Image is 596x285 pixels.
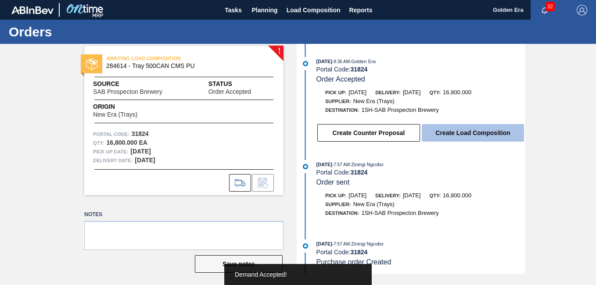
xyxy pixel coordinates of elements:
span: Destination: [325,107,359,113]
span: AWAITING LOAD COMPOSITION [106,54,229,63]
strong: 31824 [350,66,367,73]
span: 32 [546,2,555,11]
span: Delivery: [375,193,400,198]
span: [DATE] [403,89,421,96]
span: Reports [349,5,373,15]
img: atual [303,243,308,249]
img: Logout [577,5,587,15]
span: Delivery: [375,90,400,95]
span: [DATE] [316,241,332,246]
span: Portal Code: [93,130,129,139]
strong: 31824 [350,249,367,256]
strong: [DATE] [130,148,151,155]
span: [DATE] [348,89,366,96]
img: status [86,58,97,70]
span: Purchase order Created [316,258,391,266]
button: Save notes [195,255,283,273]
span: Qty : [93,139,104,147]
span: Demand Accepted! [235,271,287,278]
div: Go to Load Composition [229,174,251,192]
div: Portal Code: [316,66,525,73]
span: New Era (Trays) [93,111,137,118]
span: SAB Prospecton Brewery [93,89,162,95]
strong: 31824 [132,130,149,137]
span: : Ziningi Ngcobo [350,241,383,246]
div: Inform order change [252,174,274,192]
h1: Orders [9,27,165,37]
span: : Ziningi Ngcobo [350,162,383,167]
div: Portal Code: [316,169,525,176]
span: Qty: [430,193,441,198]
span: 1SH-SAB Prospecton Brewery [361,107,438,113]
div: Portal Code: [316,249,525,256]
span: [DATE] [316,59,332,64]
span: Origin [93,102,159,111]
span: - 7:57 AM [332,242,350,246]
button: Create Counter Proposal [317,124,420,142]
span: Pick up: [325,90,346,95]
button: Notifications [531,4,559,16]
span: Tasks [224,5,243,15]
label: Notes [84,208,284,221]
span: - 7:57 AM [332,162,350,167]
span: Pick up Date: [93,147,128,156]
span: Order sent [316,178,350,186]
strong: 16,800.000 EA [106,139,147,146]
span: New Era (Trays) [353,201,395,207]
span: 1SH-SAB Prospecton Brewery [361,210,438,216]
span: 16,800.000 [443,192,471,199]
span: Destination: [325,210,359,216]
strong: [DATE] [135,157,155,164]
span: Qty: [430,90,441,95]
span: Order Accepted [316,75,365,83]
span: 284614 - Tray 500CAN CMS PU [106,63,266,69]
span: Status [208,79,275,89]
img: atual [303,164,308,169]
span: [DATE] [403,192,421,199]
span: [DATE] [348,192,366,199]
strong: 31824 [350,169,367,176]
span: Order Accepted [208,89,251,95]
span: [DATE] [316,162,332,167]
span: Load Composition [287,5,341,15]
span: Pick up: [325,193,346,198]
span: 16,800.000 [443,89,471,96]
span: Supplier: [325,99,351,104]
span: - 8:36 AM [332,59,350,64]
span: : Golden Era [350,59,376,64]
img: TNhmsLtSVTkK8tSr43FrP2fwEKptu5GPRR3wAAAABJRU5ErkJggg== [11,6,54,14]
span: Supplier: [325,202,351,207]
span: New Era (Trays) [353,98,395,104]
img: atual [303,61,308,66]
span: Source [93,79,189,89]
span: Planning [252,5,278,15]
button: Create Load Composition [422,124,524,142]
span: Delivery Date: [93,156,133,165]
